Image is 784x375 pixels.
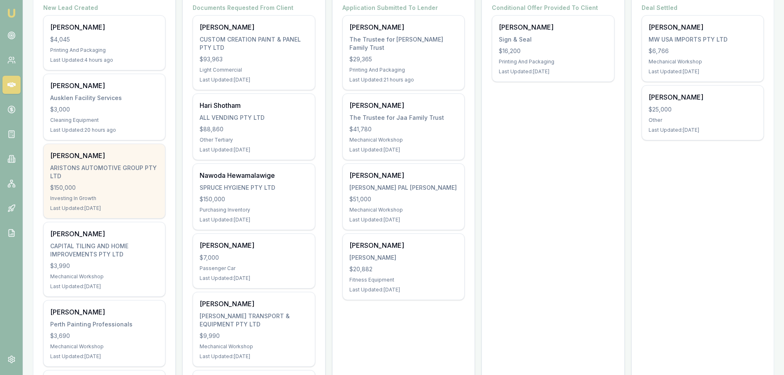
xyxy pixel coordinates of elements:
div: Mechanical Workshop [349,207,458,213]
div: ARISTONS AUTOMOTIVE GROUP PTY LTD [50,164,158,180]
div: $93,963 [200,55,308,63]
div: ALL VENDING PTY LTD [200,114,308,122]
div: [PERSON_NAME] [50,307,158,317]
div: $16,200 [499,47,607,55]
div: $20,882 [349,265,458,273]
div: Last Updated: [DATE] [349,286,458,293]
div: Passenger Car [200,265,308,272]
div: Purchasing Inventory [200,207,308,213]
div: CUSTOM CREATION PAINT & PANEL PTY LTD [200,35,308,52]
div: Hari Shotham [200,100,308,110]
div: Printing And Packaging [499,58,607,65]
div: Fitness Equipment [349,277,458,283]
div: [PERSON_NAME] [499,22,607,32]
div: [PERSON_NAME] [349,254,458,262]
div: Mechanical Workshop [649,58,757,65]
img: emu-icon-u.png [7,8,16,18]
div: $3,690 [50,332,158,340]
div: Last Updated: [DATE] [50,353,158,360]
h4: Conditional Offer Provided To Client [492,4,614,12]
div: [PERSON_NAME] [649,22,757,32]
div: Perth Painting Professionals [50,320,158,328]
div: Last Updated: [DATE] [50,205,158,212]
div: Last Updated: [DATE] [499,68,607,75]
div: Nawoda Hewamalawige [200,170,308,180]
div: Last Updated: [DATE] [200,275,308,282]
div: Mechanical Workshop [200,343,308,350]
div: Last Updated: [DATE] [349,217,458,223]
div: Last Updated: [DATE] [50,283,158,290]
div: MW USA IMPORTS PTY LTD [649,35,757,44]
div: Investing In Growth [50,195,158,202]
div: [PERSON_NAME] PAL [PERSON_NAME] [349,184,458,192]
div: SPRUCE HYGIENE PTY LTD [200,184,308,192]
div: $4,045 [50,35,158,44]
div: [PERSON_NAME] [50,81,158,91]
div: $3,000 [50,105,158,114]
div: $88,860 [200,125,308,133]
div: [PERSON_NAME] [349,100,458,110]
div: The Trustee for Jaa Family Trust [349,114,458,122]
div: Last Updated: [DATE] [200,77,308,83]
div: $29,365 [349,55,458,63]
div: Ausklen Facility Services [50,94,158,102]
div: [PERSON_NAME] [349,170,458,180]
div: [PERSON_NAME] [349,240,458,250]
div: Cleaning Equipment [50,117,158,123]
div: Last Updated: [DATE] [200,147,308,153]
div: Last Updated: [DATE] [649,68,757,75]
div: $9,990 [200,332,308,340]
div: Other [649,117,757,123]
div: Last Updated: 4 hours ago [50,57,158,63]
div: Last Updated: [DATE] [200,217,308,223]
div: [PERSON_NAME] [200,22,308,32]
div: [PERSON_NAME] [349,22,458,32]
div: $150,000 [200,195,308,203]
div: Other Tertiary [200,137,308,143]
div: [PERSON_NAME] [50,22,158,32]
div: Mechanical Workshop [50,343,158,350]
h4: Deal Settled [642,4,764,12]
div: Last Updated: [DATE] [649,127,757,133]
div: CAPITAL TILING AND HOME IMPROVEMENTS PTY LTD [50,242,158,259]
h4: Application Submitted To Lender [342,4,465,12]
div: Printing And Packaging [50,47,158,54]
div: [PERSON_NAME] [50,229,158,239]
div: $25,000 [649,105,757,114]
div: [PERSON_NAME] [649,92,757,102]
div: [PERSON_NAME] [50,151,158,161]
div: Printing And Packaging [349,67,458,73]
div: $150,000 [50,184,158,192]
div: Last Updated: 20 hours ago [50,127,158,133]
div: Sign & Seal [499,35,607,44]
div: $3,990 [50,262,158,270]
div: $7,000 [200,254,308,262]
div: Last Updated: [DATE] [200,353,308,360]
div: [PERSON_NAME] [200,240,308,250]
div: Mechanical Workshop [349,137,458,143]
h4: New Lead Created [43,4,165,12]
div: Last Updated: 21 hours ago [349,77,458,83]
div: Last Updated: [DATE] [349,147,458,153]
div: [PERSON_NAME] [200,299,308,309]
div: $6,766 [649,47,757,55]
div: Mechanical Workshop [50,273,158,280]
div: Light Commercial [200,67,308,73]
div: $41,780 [349,125,458,133]
h4: Documents Requested From Client [193,4,315,12]
div: $51,000 [349,195,458,203]
div: The Trustee for [PERSON_NAME] Family Trust [349,35,458,52]
div: [PERSON_NAME] TRANSPORT & EQUIPMENT PTY LTD [200,312,308,328]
